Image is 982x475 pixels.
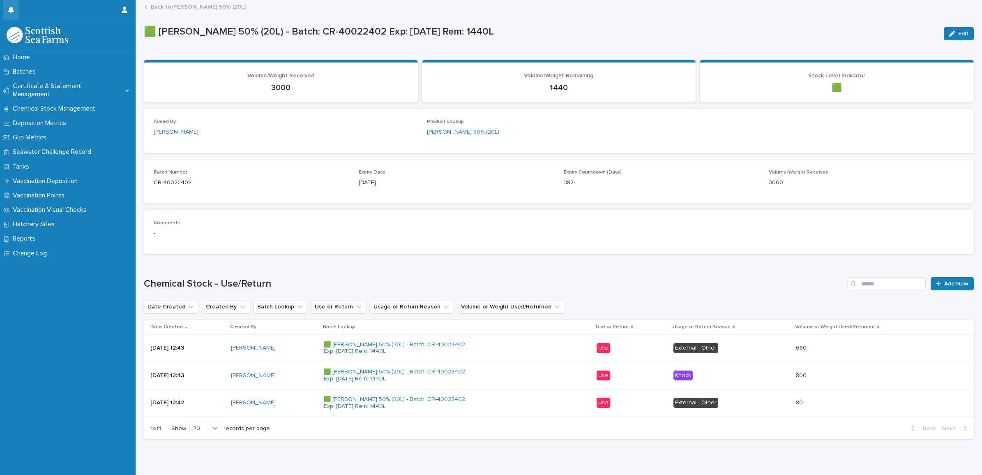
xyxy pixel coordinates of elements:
[931,277,974,290] a: Add New
[190,424,210,433] div: 20
[9,119,73,127] p: Deposition Metrics
[564,170,622,175] span: Expiry Countdown (Days)
[796,371,808,379] p: 800
[311,300,367,313] button: Use or Return
[597,343,610,353] div: Use
[848,277,926,290] input: Search
[323,322,355,331] p: Batch Lookup
[144,300,199,313] button: Date Created
[795,322,875,331] p: Volume or Weight Used/Returned
[9,192,71,199] p: Vaccination Points
[769,178,964,187] p: 3000
[154,83,408,93] p: 3000
[808,73,865,79] span: Stock Level Indicator
[202,300,250,313] button: Created By
[9,250,53,257] p: Change Log
[9,134,53,141] p: Gun Metrics
[144,26,937,38] p: 🟩 [PERSON_NAME] 50% (20L) - Batch: CR-40022402 Exp: [DATE] Rem: 1440L
[944,27,974,40] button: Edit
[150,399,224,406] p: [DATE] 12:42
[564,178,759,187] p: 382
[958,31,968,37] span: Edit
[597,371,610,381] div: Use
[596,322,629,331] p: Use or Return
[9,235,42,243] p: Reports
[144,389,974,417] tr: [DATE] 12:42[PERSON_NAME] 🟩 [PERSON_NAME] 50% (20L) - Batch: CR-40022402 Exp: [DATE] Rem: 1440L U...
[673,371,693,381] div: Knock
[247,73,314,79] span: Volume/Weight Received
[154,128,198,137] a: [PERSON_NAME]
[9,177,84,185] p: Vaccination Deposition
[144,278,844,290] h1: Chemical Stock - Use/Return
[154,220,180,225] span: Comments
[151,2,246,11] a: Back to[PERSON_NAME] 50% (20L)
[796,343,808,352] p: 680
[254,300,308,313] button: Batch Lookup
[939,425,974,432] button: Next
[171,425,186,432] p: Show
[150,322,183,331] p: Date Created
[769,170,829,175] span: Volume/Weight Received
[9,105,102,113] p: Chemical Stock Management
[9,220,61,228] p: Hatchery Sites
[359,178,554,187] p: [DATE]
[144,334,974,362] tr: [DATE] 12:43[PERSON_NAME] 🟩 [PERSON_NAME] 50% (20L) - Batch: CR-40022402 Exp: [DATE] Rem: 1440L U...
[597,398,610,408] div: Use
[231,399,276,406] a: [PERSON_NAME]
[7,27,68,43] img: uOABhIYSsOPhGJQdTwEw
[9,206,93,214] p: Vaccination Visual Checks
[944,281,968,287] span: Add New
[796,398,805,406] p: 80
[154,178,349,187] p: CR-40022402
[231,345,276,352] a: [PERSON_NAME]
[524,73,593,79] span: Volume/Weight Remaining
[324,341,468,355] a: 🟩 [PERSON_NAME] 50% (20L) - Batch: CR-40022402 Exp: [DATE] Rem: 1440L
[144,362,974,389] tr: [DATE] 12:43[PERSON_NAME] 🟩 [PERSON_NAME] 50% (20L) - Batch: CR-40022402 Exp: [DATE] Rem: 1440L U...
[427,119,464,124] span: Product Lookup
[9,82,125,98] p: Certificate & Statement Management
[9,53,37,61] p: Home
[154,119,176,124] span: Added By
[150,372,224,379] p: [DATE] 12:43
[370,300,454,313] button: Usage or Return Reason
[432,83,686,93] p: 1440
[457,300,565,313] button: Volume or Weight Used/Returned
[9,163,36,171] p: Tanks
[324,368,468,382] a: 🟩 [PERSON_NAME] 50% (20L) - Batch: CR-40022402 Exp: [DATE] Rem: 1440L
[710,83,964,93] p: 🟩
[9,68,42,76] p: Batches
[154,170,187,175] span: Batch Number
[942,426,960,431] span: Next
[324,396,468,410] a: 🟩 [PERSON_NAME] 50% (20L) - Batch: CR-40022402 Exp: [DATE] Rem: 1440L
[918,426,936,431] span: Back
[230,322,256,331] p: Created By
[231,372,276,379] a: [PERSON_NAME]
[359,170,385,175] span: Expiry Date
[144,419,168,439] p: 1 of 1
[150,345,224,352] p: [DATE] 12:43
[427,128,499,137] a: [PERSON_NAME] 50% (20L)
[673,343,718,353] div: External - Other
[904,425,939,432] button: Back
[224,425,270,432] p: records per page
[154,229,964,238] p: -
[673,398,718,408] div: External - Other
[673,322,731,331] p: Usage or Return Reason
[9,148,98,156] p: Seawater Challenge Record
